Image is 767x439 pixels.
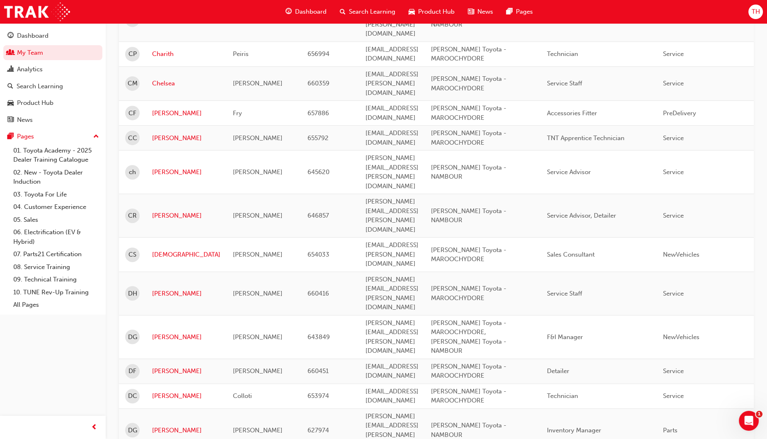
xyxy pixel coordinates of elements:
a: 08. Service Training [10,261,102,274]
a: [PERSON_NAME] [152,289,220,298]
img: Trak [4,2,70,21]
span: 656994 [307,50,329,58]
span: F&I Manager [547,333,583,341]
a: [PERSON_NAME] [152,391,220,401]
span: up-icon [93,131,99,142]
span: Parts [663,427,677,434]
span: news-icon [468,7,474,17]
span: [PERSON_NAME] Toyota - MAROOCHYDORE, [PERSON_NAME] Toyota - NAMBOUR [431,319,506,355]
span: [EMAIL_ADDRESS][PERSON_NAME][DOMAIN_NAME] [365,241,419,267]
span: Inventory Manager [547,427,601,434]
span: 643849 [307,333,330,341]
button: DashboardMy TeamAnalyticsSearch LearningProduct HubNews [3,27,102,129]
span: [PERSON_NAME] [233,134,283,142]
span: search-icon [340,7,346,17]
span: [PERSON_NAME] Toyota - NAMBOUR [431,11,506,28]
span: 655792 [307,134,329,142]
span: [EMAIL_ADDRESS][DOMAIN_NAME] [365,129,419,146]
a: car-iconProduct Hub [402,3,461,20]
span: 660416 [307,290,329,297]
span: Sales Consultant [547,251,595,258]
span: Technician [547,392,578,400]
span: Dashboard [295,7,327,17]
span: [PERSON_NAME] Toyota - MAROOCHYDORE [431,363,506,380]
span: search-icon [7,83,13,90]
span: 660451 [307,367,329,375]
span: 317862 [307,16,329,24]
span: [PERSON_NAME] Toyota - NAMBOUR [431,422,506,439]
span: TNT Apprentice Technician [547,134,624,142]
a: All Pages [10,298,102,311]
span: [EMAIL_ADDRESS][DOMAIN_NAME] [365,388,419,405]
span: 627974 [307,427,329,434]
span: Fry [233,109,242,117]
span: [EMAIL_ADDRESS][PERSON_NAME][DOMAIN_NAME] [365,70,419,97]
span: Service Advisor, Detailer [547,212,616,219]
span: CF [128,109,136,118]
span: Product Hub [418,7,455,17]
span: [PERSON_NAME][EMAIL_ADDRESS][PERSON_NAME][DOMAIN_NAME] [365,154,419,190]
span: Detailer [547,367,569,375]
span: Service [663,50,684,58]
span: pages-icon [506,7,513,17]
span: prev-icon [91,422,97,433]
span: Pages [516,7,533,17]
span: [PERSON_NAME] Toyota - NAMBOUR [431,164,506,181]
a: 04. Customer Experience [10,201,102,213]
span: Service [663,134,684,142]
span: [PERSON_NAME] Toyota - MAROOCHYDORE [431,246,506,263]
span: 653974 [307,392,329,400]
span: News [477,7,493,17]
span: CR [128,211,137,221]
span: [PERSON_NAME] Toyota - MAROOCHYDORE [431,104,506,121]
span: 646857 [307,212,329,219]
span: CM [128,79,138,88]
span: TH [751,7,760,17]
a: Charith [152,49,220,59]
span: ch [129,167,136,177]
div: Analytics [17,65,43,74]
span: 660359 [307,80,329,87]
span: people-icon [7,49,14,57]
span: Service Staff [547,290,582,297]
a: 09. Technical Training [10,273,102,286]
span: Service Staff [547,80,582,87]
span: Service [663,80,684,87]
span: Accessories Fitter [547,109,597,117]
span: chart-icon [7,66,14,73]
a: 10. TUNE Rev-Up Training [10,286,102,299]
span: PreDelivery [663,109,696,117]
span: CP [128,49,137,59]
span: 654033 [307,251,329,258]
span: [PERSON_NAME] [233,290,283,297]
span: Service [663,392,684,400]
a: [PERSON_NAME] [152,426,220,435]
span: guage-icon [286,7,292,17]
a: 07. Parts21 Certification [10,248,102,261]
div: Product Hub [17,98,53,108]
span: [PERSON_NAME][EMAIL_ADDRESS][PERSON_NAME][DOMAIN_NAME] [365,319,419,355]
span: 645620 [307,168,329,176]
a: Search Learning [3,79,102,94]
span: NewVehicles [663,251,699,258]
a: Chelsea [152,79,220,88]
a: 03. Toyota For Life [10,188,102,201]
span: Service [663,367,684,375]
span: [PERSON_NAME] Toyota - MAROOCHYDORE [431,388,506,405]
a: 01. Toyota Academy - 2025 Dealer Training Catalogue [10,144,102,166]
span: 657886 [307,109,329,117]
span: [PERSON_NAME][EMAIL_ADDRESS][PERSON_NAME][DOMAIN_NAME] [365,198,419,233]
a: [PERSON_NAME] [152,366,220,376]
span: [PERSON_NAME] [233,427,283,434]
span: [PERSON_NAME] Toyota - MAROOCHYDORE [431,129,506,146]
span: [PERSON_NAME] [233,251,283,258]
span: Colloti [233,392,252,400]
span: pages-icon [7,133,14,141]
span: Service [663,212,684,219]
div: Dashboard [17,31,48,41]
span: [EMAIL_ADDRESS][DOMAIN_NAME] [365,363,419,380]
a: News [3,112,102,128]
span: [PERSON_NAME] [233,333,283,341]
span: [EMAIL_ADDRESS][DOMAIN_NAME] [365,46,419,63]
